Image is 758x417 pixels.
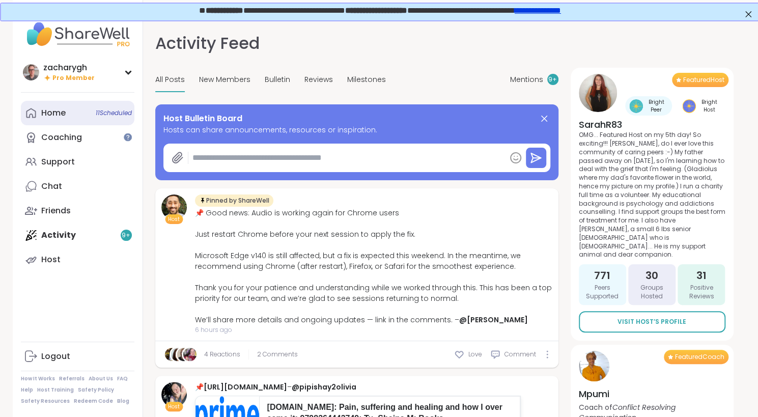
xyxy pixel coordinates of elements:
span: Host Bulletin Board [163,113,242,125]
a: Safety Resources [21,398,70,405]
img: brett [161,194,187,220]
a: @pipishay2olivia [292,382,356,392]
div: Chat [41,181,62,192]
span: Comment [504,350,536,359]
span: Reviews [304,74,333,85]
span: All Posts [155,74,185,85]
a: Safety Policy [78,386,114,394]
a: How It Works [21,375,55,382]
div: Home [41,107,66,119]
img: cececheng [171,348,184,361]
span: Pro Member [52,74,95,82]
a: Home11Scheduled [21,101,134,125]
img: Jasmine95 [183,348,196,361]
span: Love [468,350,482,359]
img: zacharygh [23,64,39,80]
div: 📌 – [195,382,521,393]
span: Groups Hosted [632,284,671,301]
a: FAQ [117,375,128,382]
span: New Members [199,74,250,85]
a: [URL][DOMAIN_NAME] [204,382,287,392]
div: Pinned by ShareWell [195,194,273,207]
span: 2 Comments [257,350,298,359]
span: 6 hours ago [195,325,552,335]
img: SarahR83 [579,74,617,112]
div: Logout [41,351,70,362]
a: Referrals [59,375,85,382]
a: Redeem Code [74,398,113,405]
img: Bright Peer [629,99,643,113]
span: Bright Host [698,98,721,114]
img: Mana [165,348,178,361]
iframe: Spotlight [124,133,132,141]
span: Bright Peer [645,98,668,114]
a: Logout [21,344,134,369]
a: 4 Reactions [204,350,240,359]
span: Positive Reviews [682,284,721,301]
span: 31 [696,268,707,283]
span: 30 [645,268,658,283]
div: Support [41,156,75,168]
span: Host [168,403,180,410]
a: Help [21,386,33,394]
span: Featured Coach [675,353,724,361]
p: OMG... Featured Host on my 5th day! So exciting!!! [PERSON_NAME], do I ever love this community o... [579,131,725,258]
span: Bulletin [265,74,290,85]
span: Host [168,215,180,223]
a: Chat [21,174,134,199]
div: 📌 Good news: Audio is working again for Chrome users Just restart Chrome before your next session... [195,208,552,325]
div: Friends [41,205,71,216]
img: JonathanT [177,348,190,361]
a: Visit Host’s Profile [579,311,725,332]
span: Hosts can share announcements, resources or inspiration. [163,125,550,135]
div: Coaching [41,132,82,143]
img: ShareWell Nav Logo [21,16,134,52]
a: @[PERSON_NAME] [459,315,528,325]
div: Host [41,254,61,265]
span: Milestones [347,74,386,85]
span: Visit Host’s Profile [617,317,686,326]
a: Host [21,247,134,272]
h4: SarahR83 [579,118,725,131]
a: Host Training [37,386,74,394]
h4: Mpumi [579,387,725,400]
span: Featured Host [683,76,724,84]
h1: Activity Feed [155,31,260,55]
img: Bright Host [682,99,696,113]
a: Blog [117,398,129,405]
span: 9 + [548,75,557,84]
span: Mentions [510,74,543,85]
span: 771 [594,268,610,283]
span: 11 Scheduled [96,109,132,117]
a: About Us [89,375,113,382]
img: pipishay2olivia [161,382,187,407]
div: zacharygh [43,62,95,73]
img: Mpumi [579,351,609,381]
a: Coaching [21,125,134,150]
a: Support [21,150,134,174]
a: Friends [21,199,134,223]
span: Peers Supported [583,284,622,301]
